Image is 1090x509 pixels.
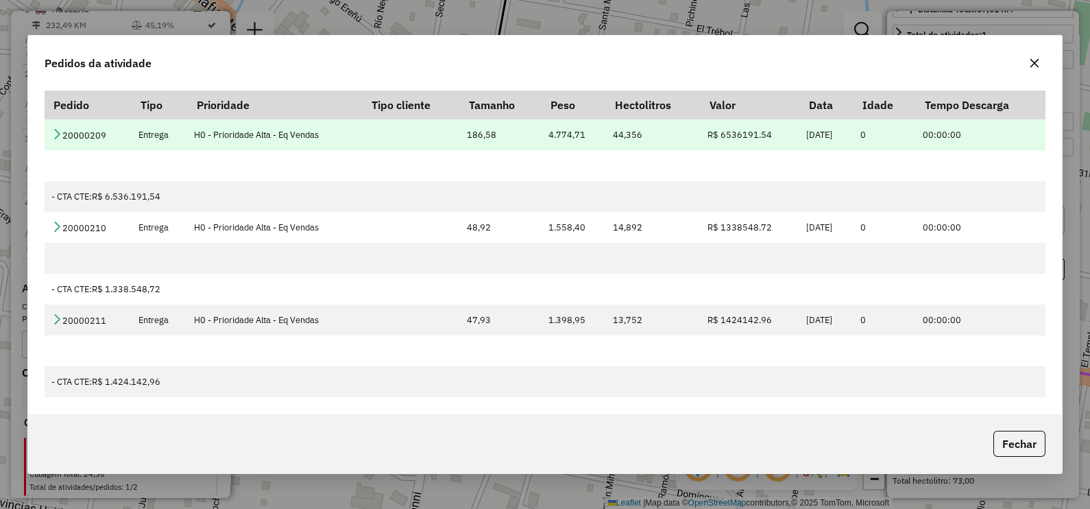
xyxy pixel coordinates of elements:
[362,91,460,119] th: Tipo cliente
[541,212,605,243] td: 1.558,40
[92,376,160,388] span: R$ 1.424.142,96
[45,119,131,150] td: 20000209
[541,305,605,335] td: 1.398,95
[138,314,169,326] span: Entrega
[45,212,131,243] td: 20000210
[799,119,853,150] td: [DATE]
[915,212,1045,243] td: 00:00:00
[45,305,131,335] td: 20000211
[45,55,152,71] span: Pedidos da atividade
[799,305,853,335] td: [DATE]
[541,91,605,119] th: Peso
[45,91,131,119] th: Pedido
[700,91,799,119] th: Valor
[700,119,799,150] td: R$ 6536191.54
[138,129,169,141] span: Entrega
[915,91,1045,119] th: Tempo Descarga
[606,91,701,119] th: Hectolitros
[853,305,915,335] td: 0
[51,283,1039,296] div: - CTA CTE:
[853,212,915,243] td: 0
[131,91,187,119] th: Tipo
[613,129,642,141] span: 44,356
[138,222,169,233] span: Entrega
[700,212,799,243] td: R$ 1338548.72
[853,119,915,150] td: 0
[187,212,362,243] td: H0 - Prioridade Alta - Eq Vendas
[460,91,542,119] th: Tamanho
[915,305,1045,335] td: 00:00:00
[187,91,362,119] th: Prioridade
[541,119,605,150] td: 4.774,71
[915,119,1045,150] td: 00:00:00
[460,305,542,335] td: 47,93
[460,119,542,150] td: 186,58
[460,212,542,243] td: 48,92
[613,222,642,233] span: 14,892
[51,375,1039,388] div: - CTA CTE:
[799,212,853,243] td: [DATE]
[700,305,799,335] td: R$ 1424142.96
[613,314,642,326] span: 13,752
[187,305,362,335] td: H0 - Prioridade Alta - Eq Vendas
[799,91,853,119] th: Data
[51,190,1039,203] div: - CTA CTE:
[853,91,915,119] th: Idade
[993,431,1045,457] button: Fechar
[92,283,160,295] span: R$ 1.338.548,72
[92,191,160,202] span: R$ 6.536.191,54
[187,119,362,150] td: H0 - Prioridade Alta - Eq Vendas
